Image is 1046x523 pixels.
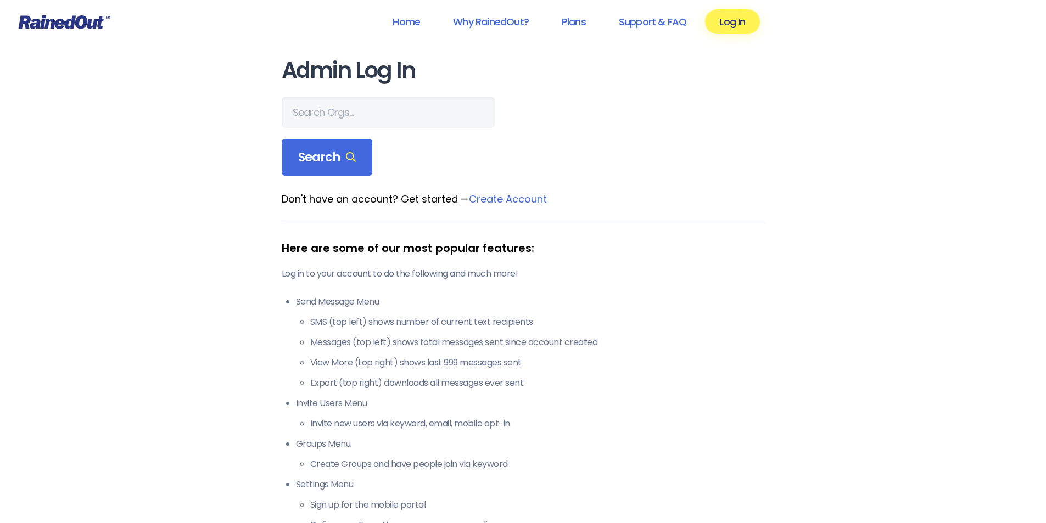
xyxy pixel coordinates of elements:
li: Create Groups and have people join via keyword [310,458,765,471]
li: Invite new users via keyword, email, mobile opt-in [310,417,765,430]
p: Log in to your account to do the following and much more! [282,267,765,280]
a: Plans [547,9,600,34]
div: Search [282,139,373,176]
li: View More (top right) shows last 999 messages sent [310,356,765,369]
a: Log In [705,9,759,34]
li: SMS (top left) shows number of current text recipients [310,316,765,329]
h1: Admin Log In [282,58,765,83]
li: Export (top right) downloads all messages ever sent [310,376,765,390]
li: Invite Users Menu [296,397,765,430]
a: Support & FAQ [605,9,701,34]
li: Groups Menu [296,437,765,471]
li: Send Message Menu [296,295,765,390]
a: Create Account [469,192,547,206]
input: Search Orgs… [282,97,495,128]
div: Here are some of our most popular features: [282,240,765,256]
li: Messages (top left) shows total messages sent since account created [310,336,765,349]
a: Why RainedOut? [439,9,543,34]
span: Search [298,150,356,165]
li: Sign up for the mobile portal [310,498,765,511]
a: Home [378,9,434,34]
